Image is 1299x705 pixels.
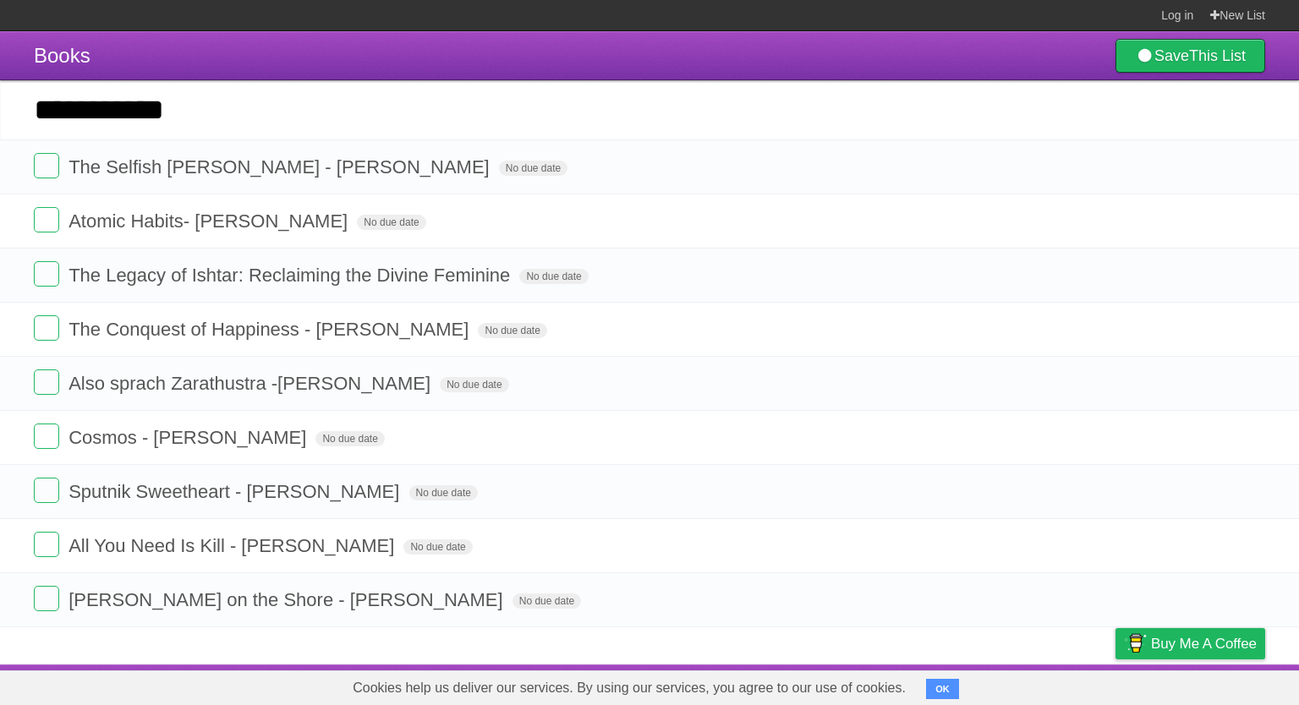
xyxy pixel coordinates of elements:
[1115,39,1265,73] a: SaveThis List
[440,377,508,392] span: No due date
[69,427,310,448] span: Cosmos - [PERSON_NAME]
[34,369,59,395] label: Done
[1189,47,1246,64] b: This List
[34,315,59,341] label: Done
[69,373,435,394] span: Also sprach Zarathustra -[PERSON_NAME]
[34,153,59,178] label: Done
[409,485,478,500] span: No due date
[336,671,923,705] span: Cookies help us deliver our services. By using our services, you agree to our use of cookies.
[926,679,959,699] button: OK
[34,424,59,449] label: Done
[69,265,514,286] span: The Legacy of Ishtar: Reclaiming the Divine Feminine
[69,210,352,232] span: Atomic Habits- [PERSON_NAME]
[69,589,507,610] span: [PERSON_NAME] on the Shore - [PERSON_NAME]
[519,269,588,284] span: No due date
[357,215,425,230] span: No due date
[1036,669,1073,701] a: Terms
[69,319,473,340] span: The Conquest of Happiness - [PERSON_NAME]
[315,431,384,446] span: No due date
[69,156,494,178] span: The Selfish [PERSON_NAME] - [PERSON_NAME]
[478,323,546,338] span: No due date
[34,261,59,287] label: Done
[34,207,59,232] label: Done
[512,593,581,609] span: No due date
[499,161,567,176] span: No due date
[1151,629,1257,659] span: Buy me a coffee
[34,532,59,557] label: Done
[34,478,59,503] label: Done
[1124,629,1147,658] img: Buy me a coffee
[1093,669,1137,701] a: Privacy
[69,535,398,556] span: All You Need Is Kill - [PERSON_NAME]
[69,481,403,502] span: Sputnik Sweetheart - [PERSON_NAME]
[1115,628,1265,659] a: Buy me a coffee
[891,669,926,701] a: About
[34,586,59,611] label: Done
[946,669,1015,701] a: Developers
[403,539,472,555] span: No due date
[34,44,90,67] span: Books
[1159,669,1265,701] a: Suggest a feature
